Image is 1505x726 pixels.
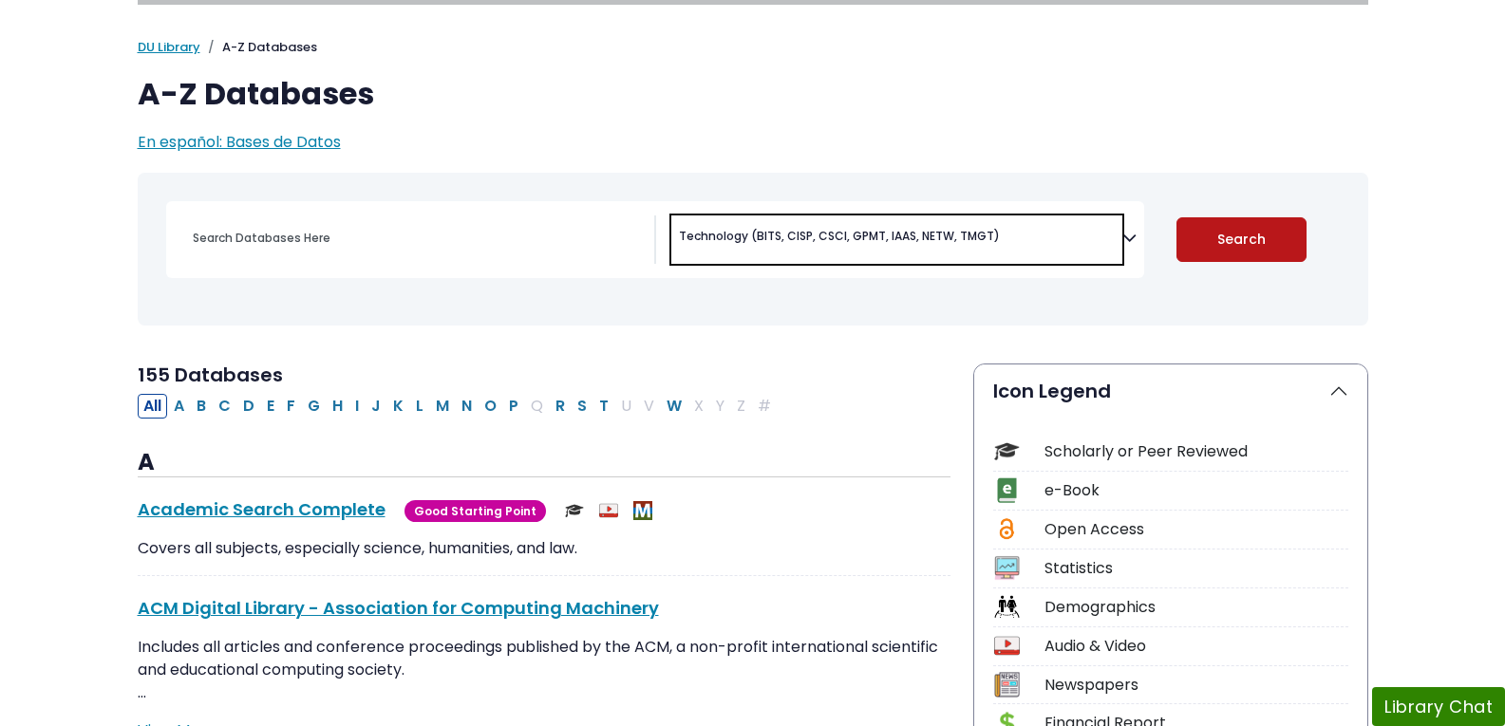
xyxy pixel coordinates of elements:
img: MeL (Michigan electronic Library) [633,501,652,520]
img: Icon Demographics [994,594,1020,620]
div: e-Book [1044,479,1348,502]
div: Demographics [1044,596,1348,619]
button: Submit for Search Results [1176,217,1307,262]
span: Good Starting Point [404,500,546,522]
a: Academic Search Complete [138,497,386,521]
a: ACM Digital Library - Association for Computing Machinery [138,596,659,620]
button: Filter Results T [593,394,614,419]
img: Audio & Video [599,501,618,520]
button: Filter Results L [410,394,429,419]
button: Filter Results P [503,394,524,419]
img: Icon Audio & Video [994,633,1020,659]
p: Includes all articles and conference proceedings published by the ACM, a non-profit international... [138,636,950,704]
img: Icon Scholarly or Peer Reviewed [994,438,1020,464]
div: Open Access [1044,518,1348,541]
img: Icon Statistics [994,555,1020,581]
span: Technology (BITS, CISP, CSCI, GPMT, IAAS, NETW, TMGT) [679,228,1000,245]
button: Filter Results W [661,394,687,419]
img: Icon e-Book [994,477,1020,503]
button: Filter Results J [366,394,386,419]
h3: A [138,449,950,477]
button: Filter Results M [430,394,455,419]
button: Filter Results E [261,394,280,419]
div: Scholarly or Peer Reviewed [1044,440,1348,463]
textarea: Search [1004,232,1012,247]
div: Alpha-list to filter by first letter of database name [138,394,779,416]
span: 155 Databases [138,362,283,388]
a: DU Library [138,38,200,56]
button: Filter Results R [550,394,571,419]
div: Audio & Video [1044,635,1348,658]
p: Covers all subjects, especially science, humanities, and law. [138,537,950,560]
button: Filter Results K [387,394,409,419]
div: Statistics [1044,557,1348,580]
nav: Search filters [138,173,1368,326]
button: Filter Results N [456,394,478,419]
img: Icon Open Access [995,516,1019,542]
button: Filter Results H [327,394,348,419]
button: Filter Results B [191,394,212,419]
button: Filter Results O [479,394,502,419]
button: All [138,394,167,419]
button: Library Chat [1372,687,1505,726]
button: Filter Results G [302,394,326,419]
button: Filter Results C [213,394,236,419]
button: Filter Results D [237,394,260,419]
img: Scholarly or Peer Reviewed [565,501,584,520]
li: A-Z Databases [200,38,317,57]
button: Filter Results S [572,394,593,419]
a: En español: Bases de Datos [138,131,341,153]
img: Icon Newspapers [994,672,1020,698]
button: Filter Results I [349,394,365,419]
input: Search database by title or keyword [181,224,654,251]
button: Icon Legend [974,364,1367,418]
h1: A-Z Databases [138,76,1368,112]
div: Newspapers [1044,674,1348,697]
nav: breadcrumb [138,38,1368,57]
button: Filter Results F [281,394,301,419]
li: Technology (BITS, CISP, CSCI, GPMT, IAAS, NETW, TMGT) [671,228,1000,245]
button: Filter Results A [168,394,190,419]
